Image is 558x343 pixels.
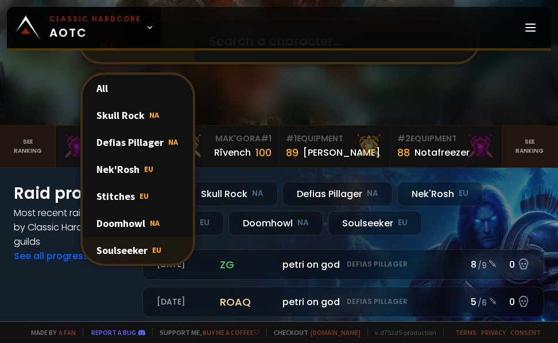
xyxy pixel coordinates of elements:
[390,126,502,167] a: #2Equipment88Notafreezer
[398,217,408,229] small: EU
[49,14,141,41] span: AOTC
[214,145,251,160] div: Rîvench
[286,133,383,145] div: Equipment
[139,191,149,201] span: EU
[83,156,193,183] div: Nek'Rosh
[303,145,380,160] div: [PERSON_NAME]
[397,133,494,145] div: Equipment
[255,145,272,160] div: 100
[397,182,483,206] div: Nek'Rosh
[168,126,279,167] a: Mak'Gora#1Rîvench100
[152,245,161,255] span: EU
[83,183,193,210] div: Stitches
[279,126,390,167] a: #1Equipment89[PERSON_NAME]
[481,328,506,337] a: Privacy
[286,133,297,144] span: # 1
[49,14,141,24] small: Classic Hardcore
[203,328,259,337] a: Buy me a coffee
[328,211,422,236] div: Soulseeker
[252,188,263,199] small: NA
[266,328,361,337] span: Checkout
[142,249,544,280] a: [DATE]zgpetri on godDefias Pillager8 /90
[455,328,476,337] a: Terms
[14,249,88,263] a: See all progress
[149,110,159,120] span: NA
[397,145,410,160] div: 88
[24,328,76,337] span: Made by
[150,218,160,228] span: NA
[14,182,129,206] h1: Raid progress
[282,182,393,206] div: Defias Pillager
[261,133,272,144] span: # 1
[83,75,193,102] div: All
[502,126,558,167] a: Seeranking
[7,7,161,48] a: Classic HardcoreAOTC
[414,145,470,160] div: Notafreezer
[59,328,76,337] a: a fan
[144,164,153,174] span: EU
[152,328,259,337] span: Support me,
[91,328,136,337] a: Report a bug
[168,137,178,147] span: NA
[286,145,299,160] div: 89
[142,287,544,317] a: [DATE]roaqpetri on godDefias Pillager5 /60
[187,182,278,206] div: Skull Rock
[311,328,361,337] a: [DOMAIN_NAME]
[510,328,541,337] a: Consent
[200,217,210,229] small: EU
[297,217,309,229] small: NA
[83,237,193,264] div: Soulseeker
[397,133,410,144] span: # 2
[83,210,193,237] div: Doomhowl
[367,328,436,337] span: v. d752d5 - production
[63,133,160,145] div: Mak'Gora
[83,102,193,129] div: Skull Rock
[14,206,129,249] h4: Most recent raid cleaned by Classic Hardcore guilds
[459,188,468,199] small: EU
[367,188,378,199] small: NA
[83,129,193,156] div: Defias Pillager
[228,211,323,236] div: Doomhowl
[175,133,272,145] div: Mak'Gora
[56,126,167,167] a: Mak'Gora#2Rivench100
